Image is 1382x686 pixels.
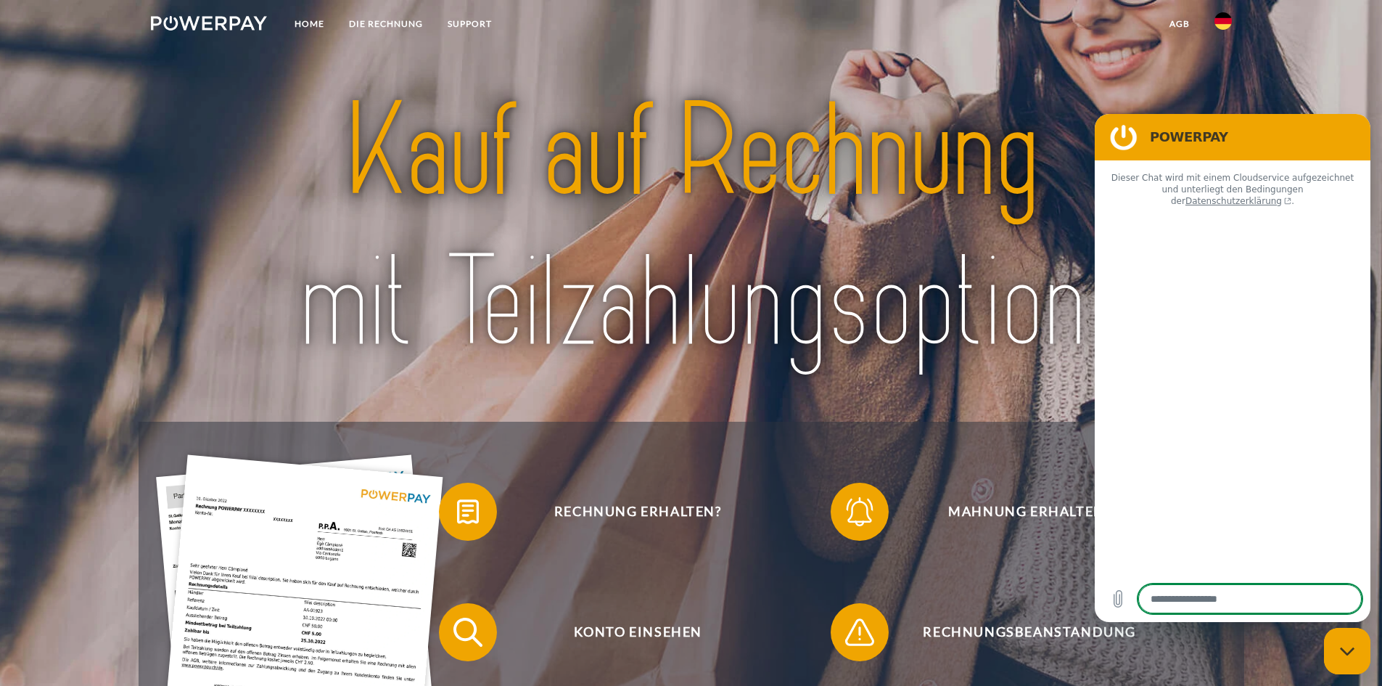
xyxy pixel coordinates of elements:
[1095,114,1370,622] iframe: Messaging-Fenster
[852,603,1207,661] span: Rechnungsbeanstandung
[842,494,878,530] img: qb_bell.svg
[842,614,878,650] img: qb_warning.svg
[151,16,268,30] img: logo-powerpay-white.svg
[450,614,486,650] img: qb_search.svg
[460,483,815,541] span: Rechnung erhalten?
[439,603,816,661] button: Konto einsehen
[1214,12,1232,30] img: de
[439,483,816,541] button: Rechnung erhalten?
[204,69,1178,387] img: title-powerpay_de.svg
[831,483,1208,541] button: Mahnung erhalten?
[435,11,504,37] a: SUPPORT
[337,11,435,37] a: DIE RECHNUNG
[1157,11,1202,37] a: agb
[852,483,1207,541] span: Mahnung erhalten?
[460,603,815,661] span: Konto einsehen
[831,603,1208,661] button: Rechnungsbeanstandung
[450,494,486,530] img: qb_bill.svg
[1324,628,1370,674] iframe: Schaltfläche zum Öffnen des Messaging-Fensters; Konversation läuft
[282,11,337,37] a: Home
